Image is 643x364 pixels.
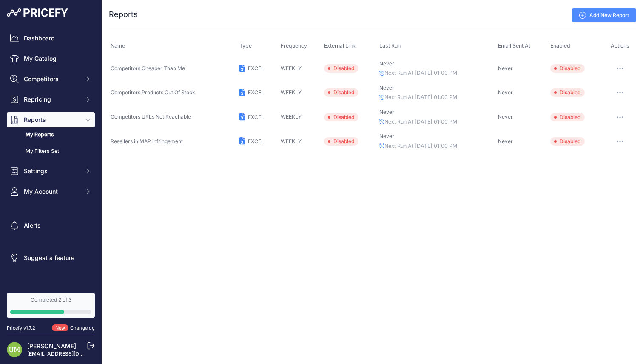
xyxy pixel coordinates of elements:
div: Completed 2 of 3 [10,296,91,303]
span: External Link [324,42,356,49]
p: Next Run At [DATE] 01:00 PM [379,93,495,102]
span: Frequency [281,42,307,49]
span: Repricing [24,95,80,104]
span: Competitors [24,75,80,83]
a: [PERSON_NAME] [27,342,76,350]
span: Disabled [324,137,358,146]
span: EXCEL [248,65,264,71]
span: Never [379,85,394,91]
span: Resellers in MAP infringement [111,138,183,144]
p: Next Run At [DATE] 01:00 PM [379,118,495,126]
a: [EMAIL_ADDRESS][DOMAIN_NAME] [27,350,116,357]
a: Completed 2 of 3 [7,293,95,318]
span: WEEKLY [281,138,302,144]
p: Next Run At [DATE] 01:00 PM [379,69,495,77]
a: My Catalog [7,51,95,66]
span: Disabled [550,137,585,146]
h2: Reports [109,8,138,20]
button: Settings [7,164,95,179]
a: My Filters Set [7,144,95,159]
span: WEEKLY [281,65,302,71]
span: New [52,324,68,332]
span: Disabled [324,88,358,97]
button: Repricing [7,92,95,107]
span: Disabled [324,64,358,73]
span: Last Run [379,42,401,49]
span: Enabled [550,42,570,49]
span: Never [498,65,513,71]
span: Disabled [550,64,585,73]
div: Pricefy v1.7.2 [7,324,35,332]
span: My Account [24,187,80,196]
span: Actions [611,42,629,49]
span: Reports [24,116,80,124]
span: Never [498,138,513,144]
span: Never [498,113,513,120]
nav: Sidebar [7,31,95,283]
span: Settings [24,167,80,175]
span: WEEKLY [281,113,302,120]
span: Type [239,42,252,49]
span: Disabled [550,113,585,121]
a: Suggest a feature [7,250,95,265]
span: WEEKLY [281,89,302,96]
button: Competitors [7,71,95,87]
span: Competitors Products Out Of Stock [111,89,195,96]
span: Never [379,60,394,67]
img: Pricefy Logo [7,8,68,17]
a: Changelog [70,325,95,331]
button: Reports [7,112,95,127]
a: Dashboard [7,31,95,46]
span: Disabled [324,113,358,121]
span: Never [379,133,394,139]
span: Name [111,42,125,49]
button: My Account [7,184,95,199]
span: Competitors Cheaper Than Me [111,65,185,71]
span: Email Sent At [498,42,530,49]
span: EXCEL [248,89,264,96]
span: Never [379,109,394,115]
span: EXCEL [248,138,264,144]
span: Competitors URLs Not Reachable [111,113,191,120]
a: Alerts [7,218,95,233]
span: Disabled [550,88,585,97]
span: EXCEL [248,114,264,120]
span: Never [498,89,513,96]
p: Next Run At [DATE] 01:00 PM [379,142,495,150]
a: My Reports [7,127,95,142]
a: Add New Report [572,8,636,22]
